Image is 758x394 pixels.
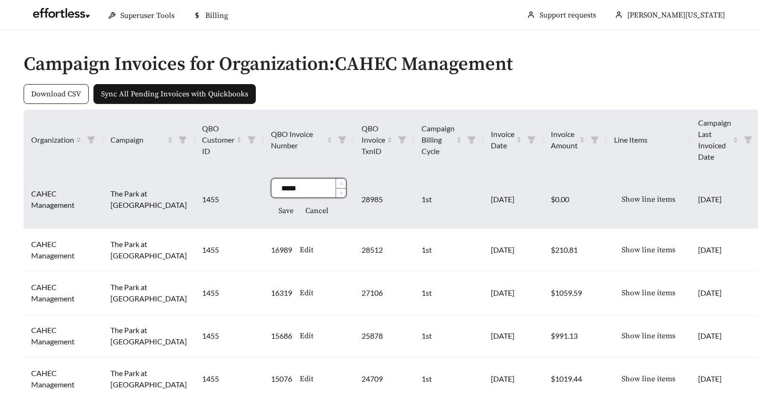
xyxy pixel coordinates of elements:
td: CAHEC Management [24,229,103,272]
span: QBO Invoice TxnID [362,123,385,157]
td: 1455 [194,171,263,229]
span: filter [178,136,187,144]
span: filter [244,121,260,159]
button: Edit [292,240,321,260]
h2: Campaign Invoices for Organization: CAHEC Management [24,54,734,75]
span: up [338,181,344,187]
button: Download CSV [24,84,89,104]
td: 1455 [194,315,263,358]
span: Edit [300,330,313,342]
button: Cancel [305,201,329,221]
span: filter [334,127,350,153]
span: Campaign [110,134,166,146]
td: The Park at [GEOGRAPHIC_DATA] [103,315,194,358]
td: CAHEC Management [24,171,103,229]
span: Campaign Last Invoiced Date [698,117,731,163]
button: Show line items [614,369,683,389]
span: Show line items [622,373,675,385]
td: [DATE] [483,229,543,272]
td: The Park at [GEOGRAPHIC_DATA] [103,171,194,229]
span: filter [467,136,476,144]
span: QBO Invoice Number [271,128,325,151]
span: [PERSON_NAME][US_STATE] [627,10,725,20]
span: 16319 [271,287,292,299]
td: 1st [414,171,483,229]
span: Download CSV [31,88,81,100]
td: 28512 [354,229,414,272]
td: The Park at [GEOGRAPHIC_DATA] [103,272,194,315]
span: filter [527,136,536,144]
span: QBO Customer ID [202,123,235,157]
span: Edit [300,373,313,385]
button: Save [271,201,301,221]
span: filter [175,132,191,147]
span: Billing [205,11,228,20]
span: filter [398,136,406,144]
span: filter [523,127,539,153]
td: 1st [414,272,483,315]
td: 1455 [194,272,263,315]
span: 15686 [271,330,292,342]
span: Campaign Billing Cycle [421,123,455,157]
button: Show line items [614,326,683,346]
span: Organization [31,134,74,146]
span: Increase Value [336,179,346,188]
th: Line Items [606,110,691,171]
a: Support requests [539,10,596,20]
td: 1455 [194,229,263,272]
td: [DATE] [483,315,543,358]
td: $0.00 [543,171,606,229]
span: filter [247,136,256,144]
button: Edit [292,283,321,303]
button: Edit [292,369,321,389]
span: Invoice Amount [551,128,578,151]
span: 16989 [271,244,292,256]
button: Edit [292,326,321,346]
td: 1st [414,315,483,358]
button: Show line items [614,189,683,209]
button: Show line items [614,240,683,260]
td: 25878 [354,315,414,358]
td: [DATE] [483,171,543,229]
span: filter [587,127,603,153]
span: filter [590,136,599,144]
span: Save [278,205,294,216]
span: filter [87,136,95,144]
td: CAHEC Management [24,315,103,358]
span: Edit [300,287,313,299]
td: [DATE] [483,272,543,315]
span: Show line items [622,244,675,256]
span: 15076 [271,373,292,385]
span: Invoice Date [491,128,514,151]
td: CAHEC Management [24,272,103,315]
span: Show line items [622,330,675,342]
td: $1059.59 [543,272,606,315]
td: 28985 [354,171,414,229]
td: 27106 [354,272,414,315]
button: Sync All Pending Invoices with Quickbooks [93,84,256,104]
td: The Park at [GEOGRAPHIC_DATA] [103,229,194,272]
span: Show line items [622,194,675,205]
span: filter [744,136,752,144]
td: $210.81 [543,229,606,272]
span: filter [338,136,346,144]
span: Decrease Value [336,188,346,197]
span: filter [83,132,99,147]
span: Show line items [622,287,675,299]
span: Superuser Tools [120,11,175,20]
span: filter [463,121,480,159]
button: Show line items [614,283,683,303]
span: down [338,190,344,196]
td: 1st [414,229,483,272]
span: Cancel [305,205,328,216]
td: $991.13 [543,315,606,358]
span: Sync All Pending Invoices with Quickbooks [101,88,248,100]
span: filter [740,115,756,164]
span: filter [394,121,410,159]
span: Edit [300,244,313,256]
